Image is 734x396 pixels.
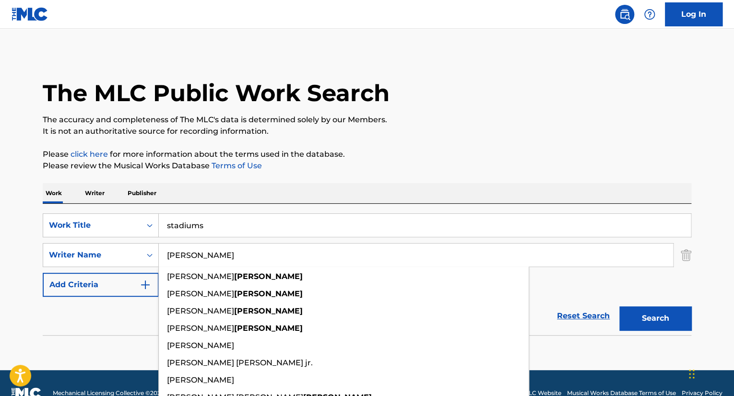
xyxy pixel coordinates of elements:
[234,272,303,281] strong: [PERSON_NAME]
[167,324,234,333] span: [PERSON_NAME]
[686,350,734,396] iframe: Chat Widget
[43,79,390,107] h1: The MLC Public Work Search
[644,9,655,20] img: help
[43,160,691,172] p: Please review the Musical Works Database
[43,149,691,160] p: Please for more information about the terms used in the database.
[125,183,159,203] p: Publisher
[619,306,691,330] button: Search
[167,358,313,367] span: [PERSON_NAME] [PERSON_NAME] jr.
[167,306,234,315] span: [PERSON_NAME]
[82,183,107,203] p: Writer
[681,243,691,267] img: Delete Criterion
[71,150,108,159] a: click here
[619,9,630,20] img: search
[140,279,151,291] img: 9d2ae6d4665cec9f34b9.svg
[665,2,722,26] a: Log In
[43,126,691,137] p: It is not an authoritative source for recording information.
[234,324,303,333] strong: [PERSON_NAME]
[640,5,659,24] div: Help
[43,213,691,335] form: Search Form
[552,305,615,326] a: Reset Search
[49,220,135,231] div: Work Title
[167,272,234,281] span: [PERSON_NAME]
[43,114,691,126] p: The accuracy and completeness of The MLC's data is determined solely by our Members.
[43,273,159,297] button: Add Criteria
[615,5,634,24] a: Public Search
[167,289,234,298] span: [PERSON_NAME]
[234,289,303,298] strong: [PERSON_NAME]
[167,375,234,384] span: [PERSON_NAME]
[12,7,48,21] img: MLC Logo
[167,341,234,350] span: [PERSON_NAME]
[234,306,303,315] strong: [PERSON_NAME]
[210,161,262,170] a: Terms of Use
[43,183,65,203] p: Work
[49,249,135,261] div: Writer Name
[689,360,695,388] div: Drag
